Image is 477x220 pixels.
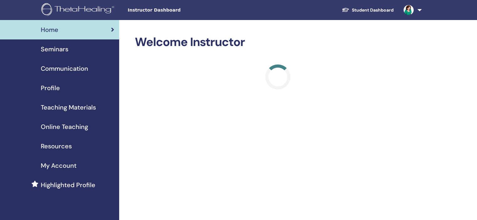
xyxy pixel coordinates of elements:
img: logo.png [41,3,116,17]
span: Home [41,25,58,34]
span: Resources [41,141,72,151]
span: Communication [41,64,88,73]
img: default.jpg [404,5,414,15]
span: Seminars [41,44,68,54]
h2: Welcome Instructor [135,35,421,49]
span: Teaching Materials [41,103,96,112]
img: graduation-cap-white.svg [342,7,349,13]
span: Profile [41,83,60,93]
span: Online Teaching [41,122,88,131]
span: Instructor Dashboard [128,7,222,13]
a: Student Dashboard [337,4,399,16]
span: Highlighted Profile [41,180,95,190]
span: My Account [41,161,77,170]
